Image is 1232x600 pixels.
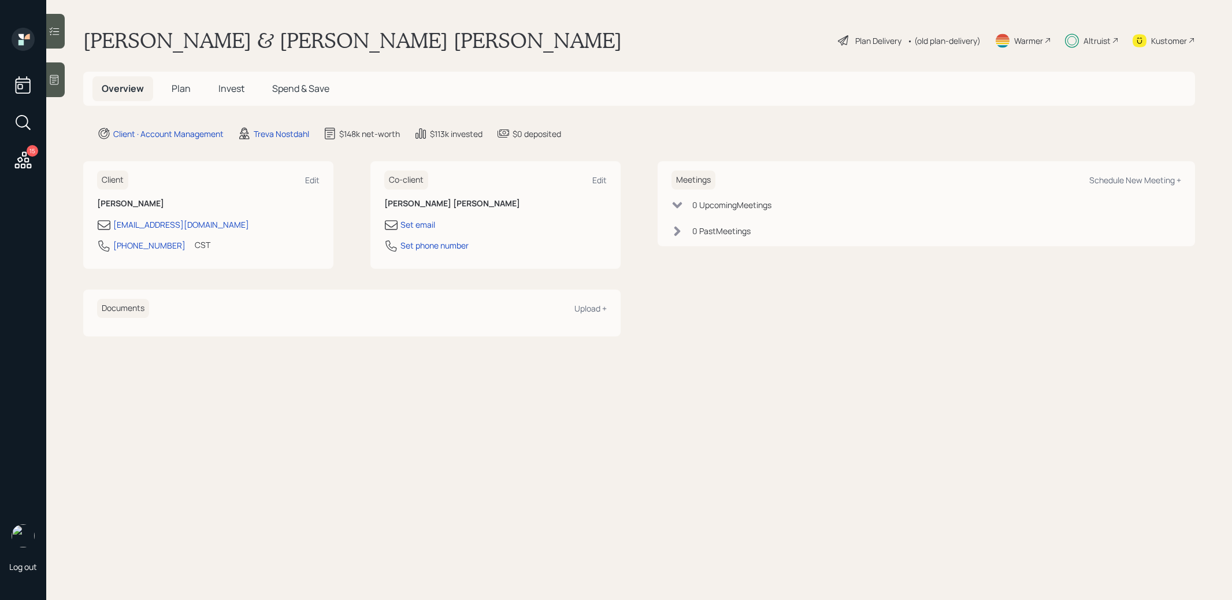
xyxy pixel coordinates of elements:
[102,82,144,95] span: Overview
[384,199,607,209] h6: [PERSON_NAME] [PERSON_NAME]
[692,225,751,237] div: 0 Past Meeting s
[855,35,901,47] div: Plan Delivery
[12,524,35,547] img: treva-nostdahl-headshot.png
[1151,35,1187,47] div: Kustomer
[1014,35,1043,47] div: Warmer
[305,175,320,186] div: Edit
[574,303,607,314] div: Upload +
[400,239,469,251] div: Set phone number
[254,128,309,140] div: Treva Nostdahl
[671,171,715,190] h6: Meetings
[97,299,149,318] h6: Documents
[1089,175,1181,186] div: Schedule New Meeting +
[113,239,185,251] div: [PHONE_NUMBER]
[97,199,320,209] h6: [PERSON_NAME]
[384,171,428,190] h6: Co-client
[513,128,561,140] div: $0 deposited
[195,239,210,251] div: CST
[339,128,400,140] div: $148k net-worth
[430,128,483,140] div: $113k invested
[97,171,128,190] h6: Client
[113,128,224,140] div: Client · Account Management
[113,218,249,231] div: [EMAIL_ADDRESS][DOMAIN_NAME]
[692,199,771,211] div: 0 Upcoming Meeting s
[172,82,191,95] span: Plan
[400,218,435,231] div: Set email
[907,35,981,47] div: • (old plan-delivery)
[272,82,329,95] span: Spend & Save
[1083,35,1111,47] div: Altruist
[218,82,244,95] span: Invest
[83,28,622,53] h1: [PERSON_NAME] & [PERSON_NAME] [PERSON_NAME]
[27,145,38,157] div: 15
[9,561,37,572] div: Log out
[592,175,607,186] div: Edit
